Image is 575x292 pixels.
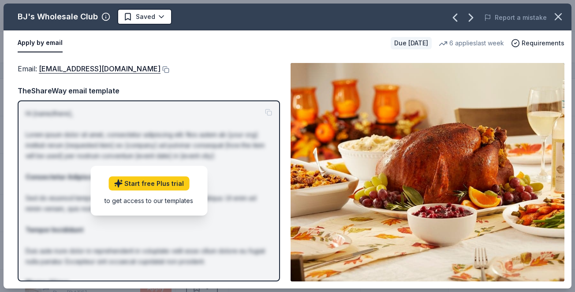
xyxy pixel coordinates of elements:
[136,11,155,22] span: Saved
[291,63,564,281] img: Image for BJ's Wholesale Club
[26,226,83,233] strong: Tempor Incididunt
[522,38,564,48] span: Requirements
[18,10,98,24] div: BJ's Wholesale Club
[484,12,547,23] button: Report a mistake
[26,173,101,181] strong: Consectetur Adipiscing
[18,85,280,96] div: TheShareWay email template
[511,38,564,48] button: Requirements
[391,37,432,49] div: Due [DATE]
[108,177,189,191] a: Start free Plus trial
[18,64,161,73] span: Email :
[18,34,63,52] button: Apply by email
[105,196,193,205] div: to get access to our templates
[439,38,504,48] div: 6 applies last week
[26,279,69,286] strong: Magna Aliqua
[117,9,172,25] button: Saved
[39,63,161,74] a: [EMAIL_ADDRESS][DOMAIN_NAME]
